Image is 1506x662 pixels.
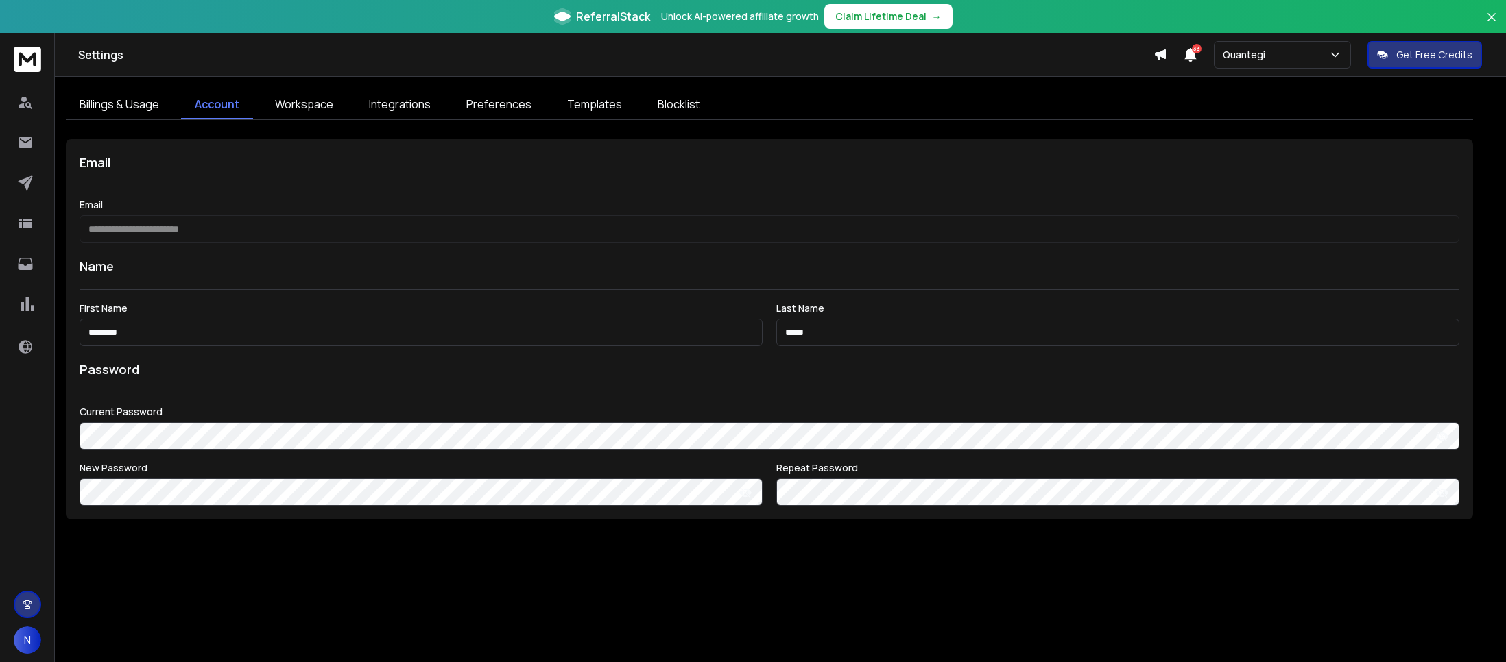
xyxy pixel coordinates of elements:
p: Unlock AI-powered affiliate growth [661,10,819,23]
h1: Settings [78,47,1154,63]
h1: Email [80,153,1459,172]
button: Claim Lifetime Deal→ [824,4,953,29]
a: Account [181,90,253,119]
button: N [14,626,41,654]
a: Billings & Usage [66,90,173,119]
label: New Password [80,463,763,473]
button: Get Free Credits [1367,41,1482,69]
a: Integrations [355,90,444,119]
p: Get Free Credits [1396,48,1472,62]
label: Repeat Password [776,463,1459,473]
span: ReferralStack [576,8,650,25]
label: Email [80,200,1459,210]
a: Preferences [453,90,545,119]
button: Close banner [1483,8,1501,41]
a: Blocklist [644,90,713,119]
label: Last Name [776,304,1459,313]
span: 33 [1192,44,1202,53]
h1: Password [80,360,139,379]
a: Templates [553,90,636,119]
label: First Name [80,304,763,313]
p: Quantegi [1223,48,1271,62]
span: → [932,10,942,23]
label: Current Password [80,407,1459,417]
h1: Name [80,256,1459,275]
a: Workspace [261,90,347,119]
